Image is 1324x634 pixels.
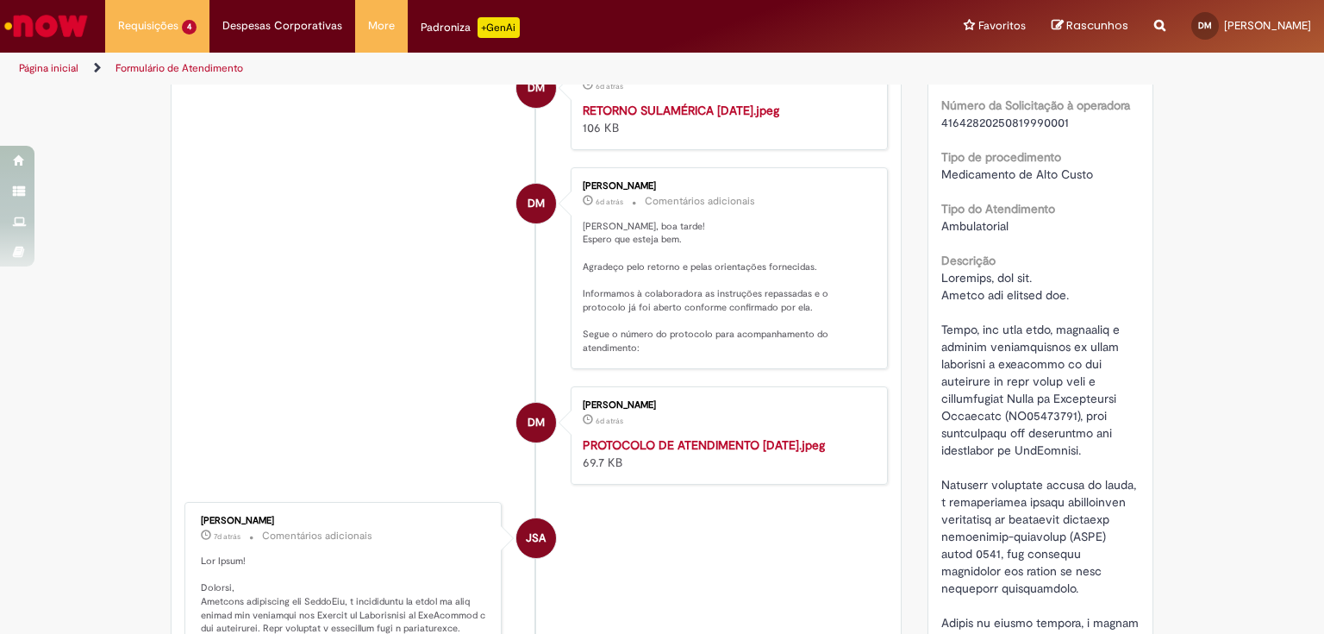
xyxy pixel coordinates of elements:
time: 22/08/2025 15:33:29 [596,197,623,207]
span: Favoritos [978,17,1026,35]
a: Formulário de Atendimento [116,61,243,75]
span: 6d atrás [596,197,623,207]
span: JSA [526,518,546,559]
span: 7d atrás [214,531,240,542]
p: [PERSON_NAME], boa tarde! Espero que esteja bem. Agradeço pelo retorno e pelas orientações fornec... [583,220,870,355]
span: Medicamento de Alto Custo [941,166,1093,182]
a: Rascunhos [1052,18,1128,35]
div: 69.7 KB [583,436,870,471]
a: PROTOCOLO DE ATENDIMENTO [DATE].jpeg [583,437,825,453]
p: +GenAi [478,17,520,38]
span: [PERSON_NAME] [1224,18,1311,33]
a: RETORNO SULAMÉRICA [DATE].jpeg [583,103,779,118]
span: 41642820250819990001 [941,115,1069,130]
div: Daniela Morais [516,68,556,108]
span: Requisições [118,17,178,35]
b: Número da Solicitação à operadora [941,97,1130,113]
time: 22/08/2025 15:33:38 [596,81,623,91]
div: [PERSON_NAME] [583,400,870,411]
ul: Trilhas de página [13,53,870,85]
span: Ambulatorial [941,218,1009,234]
span: DM [528,183,545,224]
span: DM [528,402,545,443]
span: Rascunhos [1066,17,1128,34]
div: 106 KB [583,102,870,136]
span: DM [1198,20,1212,31]
time: 20/08/2025 17:59:40 [214,531,240,542]
small: Comentários adicionais [262,529,372,543]
time: 22/08/2025 15:33:16 [596,416,623,426]
a: Página inicial [19,61,78,75]
div: Padroniza [421,17,520,38]
span: 6d atrás [596,416,623,426]
div: Daniela Morais [516,184,556,223]
span: Despesas Corporativas [222,17,342,35]
span: DM [528,67,545,109]
b: Tipo do Atendimento [941,201,1055,217]
b: Tipo de procedimento [941,149,1061,165]
div: Daniela Morais [516,403,556,443]
span: 4 [182,20,197,35]
b: Descrição [941,253,996,268]
img: ServiceNow [2,9,91,43]
span: 6d atrás [596,81,623,91]
div: [PERSON_NAME] [583,181,870,191]
div: Josiane Souza Araujo [516,518,556,558]
span: More [368,17,395,35]
small: Comentários adicionais [645,194,755,209]
div: [PERSON_NAME] [201,516,488,526]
